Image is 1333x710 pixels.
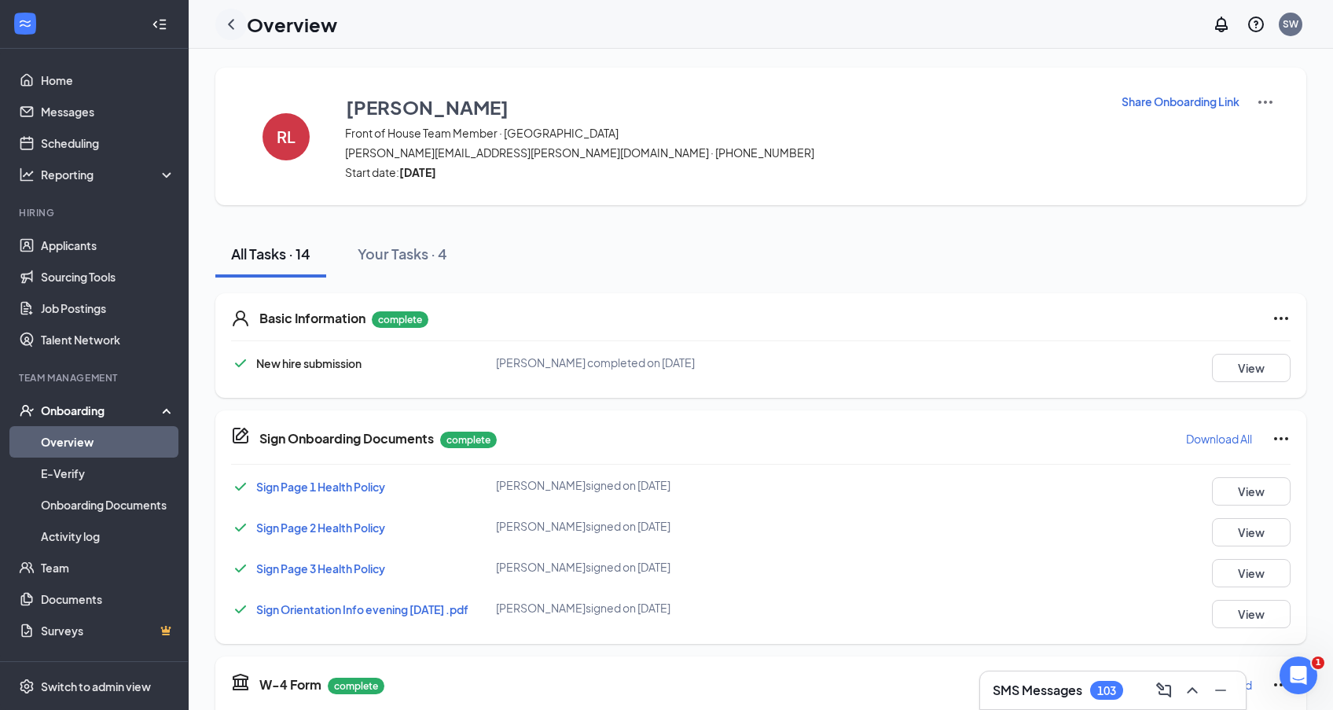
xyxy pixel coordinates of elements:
svg: User [231,309,250,328]
svg: Notifications [1212,15,1231,34]
h4: RL [277,131,296,142]
div: Your Tasks · 4 [358,244,447,263]
button: View [1212,477,1291,506]
p: Download All [1186,431,1252,447]
div: Team Management [19,371,172,384]
button: View [1212,600,1291,628]
svg: Ellipses [1272,309,1291,328]
h1: Overview [247,11,337,38]
a: Sign Orientation Info evening [DATE] .pdf [256,602,468,616]
h5: Basic Information [259,310,365,327]
svg: CompanyDocumentIcon [231,426,250,445]
strong: [DATE] [399,165,436,179]
div: [PERSON_NAME] signed on [DATE] [496,518,849,534]
a: Documents [41,583,175,615]
svg: Checkmark [231,518,250,537]
svg: Checkmark [231,354,250,373]
p: complete [372,311,428,328]
button: View [1212,354,1291,382]
svg: Collapse [152,17,167,32]
a: Sign Page 2 Health Policy [256,521,385,535]
p: complete [440,432,497,448]
button: ChevronUp [1180,678,1205,703]
button: RL [247,93,325,180]
h3: SMS Messages [993,682,1082,699]
a: Home [41,64,175,96]
span: New hire submission [256,356,362,370]
h3: [PERSON_NAME] [346,94,509,120]
svg: Analysis [19,167,35,182]
div: 103 [1097,684,1116,697]
button: View [1212,559,1291,587]
a: Talent Network [41,324,175,355]
div: All Tasks · 14 [231,244,310,263]
svg: Ellipses [1272,675,1291,694]
iframe: Intercom live chat [1280,657,1317,694]
button: View [1212,518,1291,546]
button: Share Onboarding Link [1121,93,1240,110]
svg: ComposeMessage [1155,681,1173,700]
span: [PERSON_NAME][EMAIL_ADDRESS][PERSON_NAME][DOMAIN_NAME] · [PHONE_NUMBER] [345,145,1101,160]
div: SW [1283,17,1298,31]
div: Onboarding [41,403,162,418]
p: Share Onboarding Link [1122,94,1239,109]
h5: Sign Onboarding Documents [259,430,434,447]
svg: Settings [19,679,35,694]
a: Sourcing Tools [41,261,175,292]
a: Messages [41,96,175,127]
img: More Actions [1256,93,1275,112]
a: Sign Page 1 Health Policy [256,480,385,494]
a: SurveysCrown [41,615,175,646]
span: Front of House Team Member · [GEOGRAPHIC_DATA] [345,125,1101,141]
div: Hiring [19,206,172,219]
svg: Checkmark [231,600,250,619]
a: Sign Page 3 Health Policy [256,561,385,576]
h5: W-4 Form [259,676,321,693]
svg: Ellipses [1272,429,1291,448]
span: 1 [1312,657,1324,669]
a: Job Postings [41,292,175,324]
div: [PERSON_NAME] signed on [DATE] [496,477,849,493]
div: [PERSON_NAME] signed on [DATE] [496,559,849,575]
div: Reporting [41,167,176,182]
svg: ChevronUp [1183,681,1202,700]
svg: TaxGovernmentIcon [231,672,250,691]
a: Applicants [41,230,175,261]
svg: UserCheck [19,403,35,418]
button: Download All [1185,426,1253,451]
svg: Checkmark [231,559,250,578]
button: [PERSON_NAME] [345,93,1101,121]
svg: Minimize [1211,681,1230,700]
svg: QuestionInfo [1247,15,1265,34]
svg: WorkstreamLogo [17,16,33,31]
div: Switch to admin view [41,679,151,694]
svg: Checkmark [231,477,250,496]
span: Start date: [345,164,1101,180]
a: Overview [41,426,175,458]
a: Activity log [41,521,175,552]
a: Onboarding Documents [41,489,175,521]
div: [PERSON_NAME] signed on [DATE] [496,600,849,616]
p: complete [328,678,384,694]
svg: ChevronLeft [222,15,241,34]
a: Scheduling [41,127,175,159]
button: ComposeMessage [1151,678,1177,703]
a: Team [41,552,175,583]
span: [PERSON_NAME] completed on [DATE] [496,355,695,370]
button: Minimize [1208,678,1233,703]
a: E-Verify [41,458,175,489]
